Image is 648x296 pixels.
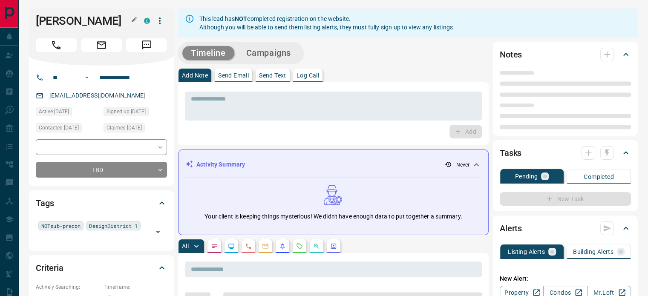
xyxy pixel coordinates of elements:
h2: Alerts [500,221,522,235]
div: Notes [500,44,631,65]
p: Building Alerts [573,249,613,255]
h2: Tasks [500,146,521,160]
div: Thu Jan 27 2022 [36,107,99,119]
div: Criteria [36,258,167,278]
div: Thu Jan 27 2022 [104,123,167,135]
p: Listing Alerts [508,249,545,255]
button: Timeline [182,46,234,60]
span: DesignDistrict_1 [89,221,138,230]
div: TBD [36,162,167,178]
div: condos.ca [144,18,150,24]
strong: NOT [235,15,247,22]
span: Active [DATE] [39,107,69,116]
svg: Listing Alerts [279,243,286,250]
svg: Lead Browsing Activity [228,243,235,250]
button: Open [152,226,164,238]
h2: Criteria [36,261,63,275]
div: Tasks [500,143,631,163]
div: Thu Jan 27 2022 [104,107,167,119]
svg: Emails [262,243,269,250]
p: Completed [584,174,614,180]
span: Message [126,38,167,52]
p: Send Text [259,72,286,78]
a: [EMAIL_ADDRESS][DOMAIN_NAME] [49,92,146,99]
div: Tags [36,193,167,213]
p: Add Note [182,72,208,78]
span: Email [81,38,122,52]
span: NOTsub-precon [41,221,81,230]
span: Call [36,38,77,52]
svg: Opportunities [313,243,320,250]
div: Wed Feb 02 2022 [36,123,99,135]
h1: [PERSON_NAME] [36,14,131,28]
svg: Agent Actions [330,243,337,250]
p: Activity Summary [196,160,245,169]
p: Pending [515,173,538,179]
span: Claimed [DATE] [107,124,142,132]
p: - Never [453,161,469,169]
svg: Notes [211,243,218,250]
svg: Calls [245,243,252,250]
span: Signed up [DATE] [107,107,146,116]
h2: Tags [36,196,54,210]
p: Your client is keeping things mysterious! We didn't have enough data to put together a summary. [204,212,462,221]
p: New Alert: [500,274,631,283]
p: All [182,243,189,249]
span: Contacted [DATE] [39,124,79,132]
h2: Notes [500,48,522,61]
p: Actively Searching: [36,283,99,291]
div: This lead has completed registration on the website. Although you will be able to send them listi... [199,11,453,35]
p: Log Call [297,72,319,78]
button: Open [82,72,92,83]
div: Alerts [500,218,631,239]
p: Send Email [218,72,249,78]
p: Timeframe: [104,283,167,291]
div: Activity Summary- Never [185,157,481,172]
button: Campaigns [238,46,300,60]
svg: Requests [296,243,303,250]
